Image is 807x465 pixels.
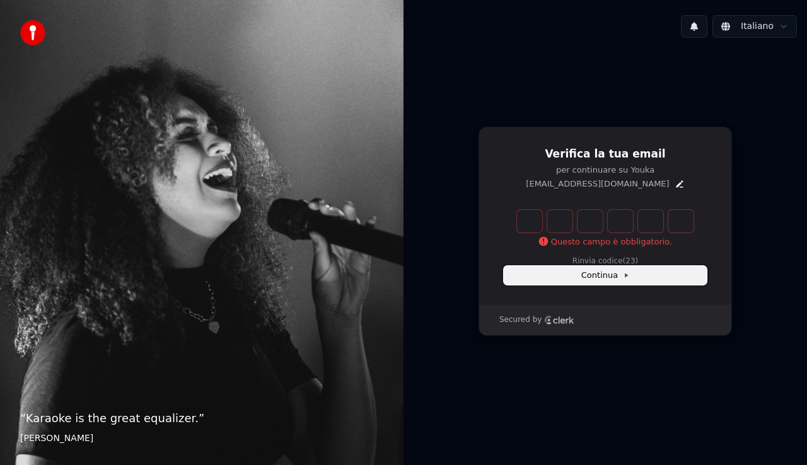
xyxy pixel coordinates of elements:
[517,210,694,233] input: Enter verification code
[544,316,574,324] a: Clerk logo
[504,164,707,176] p: per continuare su Youka
[504,266,707,285] button: Continua
[20,432,383,445] footer: [PERSON_NAME]
[675,179,685,189] button: Edit
[581,270,629,281] span: Continua
[538,236,672,248] p: Questo campo è obbligatorio.
[20,410,383,427] p: “ Karaoke is the great equalizer. ”
[526,178,669,190] p: [EMAIL_ADDRESS][DOMAIN_NAME]
[504,147,707,162] h1: Verifica la tua email
[499,315,542,325] p: Secured by
[20,20,45,45] img: youka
